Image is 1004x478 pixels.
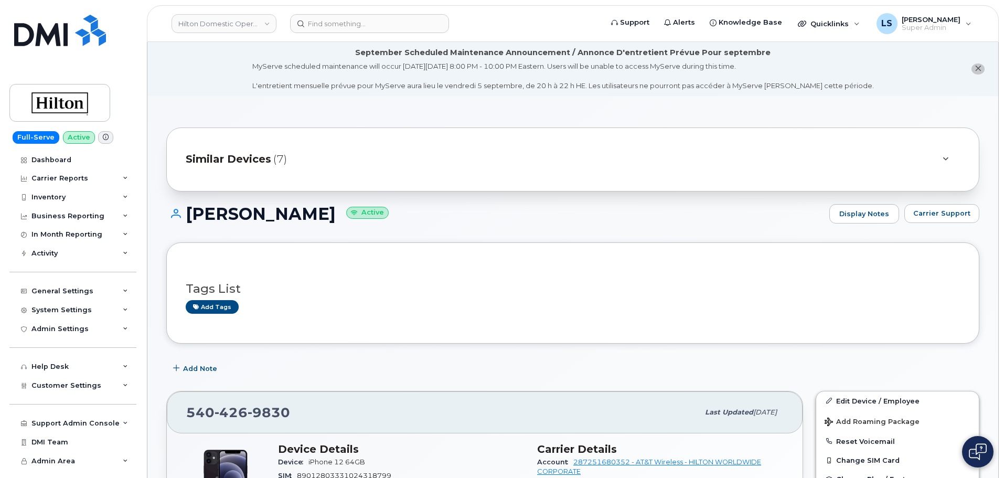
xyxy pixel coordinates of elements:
[816,391,979,410] a: Edit Device / Employee
[215,405,248,420] span: 426
[816,451,979,470] button: Change SIM Card
[829,204,899,224] a: Display Notes
[186,152,271,167] span: Similar Devices
[816,432,979,451] button: Reset Voicemail
[705,408,753,416] span: Last updated
[186,282,960,295] h3: Tags List
[166,359,226,378] button: Add Note
[166,205,824,223] h1: [PERSON_NAME]
[904,204,979,223] button: Carrier Support
[248,405,290,420] span: 9830
[355,47,771,58] div: September Scheduled Maintenance Announcement / Annonce D'entretient Prévue Pour septembre
[537,443,784,455] h3: Carrier Details
[308,458,365,466] span: iPhone 12 64GB
[183,364,217,374] span: Add Note
[971,63,985,75] button: close notification
[278,443,525,455] h3: Device Details
[278,458,308,466] span: Device
[753,408,777,416] span: [DATE]
[816,410,979,432] button: Add Roaming Package
[186,300,239,313] a: Add tags
[186,405,290,420] span: 540
[537,458,761,475] a: 287251680352 - AT&T Wireless - HILTON WORLDWIDE CORPORATE
[913,208,970,218] span: Carrier Support
[825,418,920,428] span: Add Roaming Package
[346,207,389,219] small: Active
[969,443,987,460] img: Open chat
[537,458,573,466] span: Account
[252,61,874,91] div: MyServe scheduled maintenance will occur [DATE][DATE] 8:00 PM - 10:00 PM Eastern. Users will be u...
[273,152,287,167] span: (7)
